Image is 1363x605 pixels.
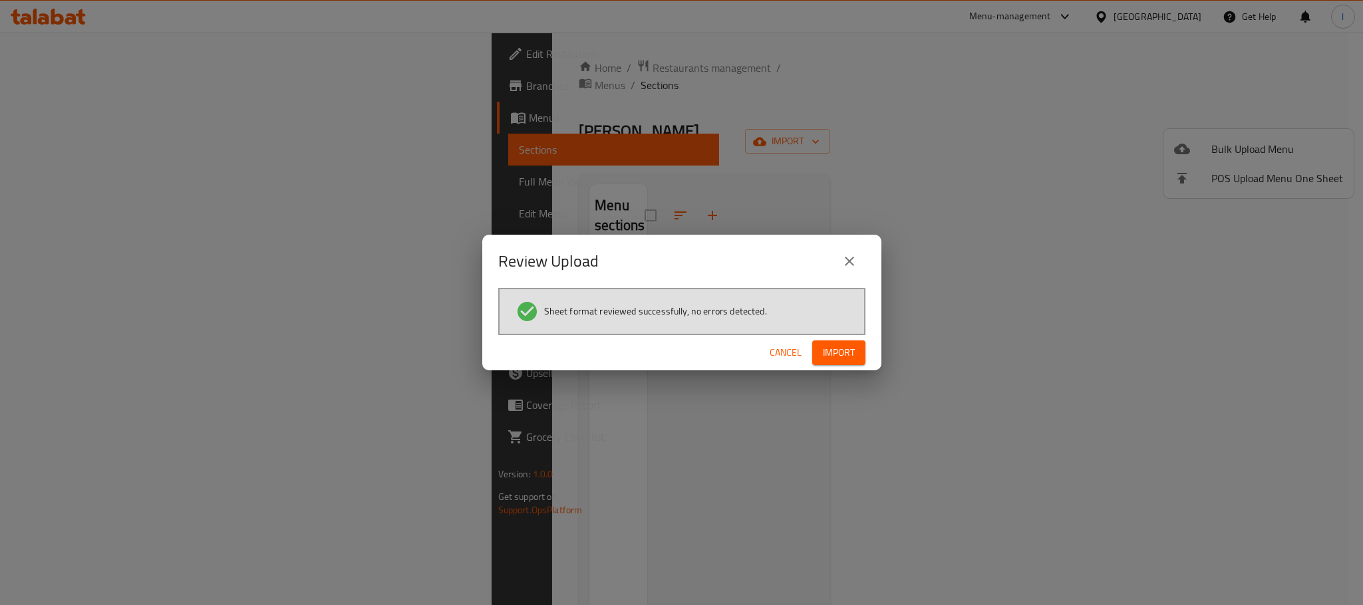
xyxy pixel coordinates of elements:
[544,304,767,318] span: Sheet format reviewed successfully, no errors detected.
[823,344,855,361] span: Import
[770,344,802,361] span: Cancel
[812,340,865,365] button: Import
[764,340,807,365] button: Cancel
[498,251,599,272] h2: Review Upload
[833,245,865,277] button: close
